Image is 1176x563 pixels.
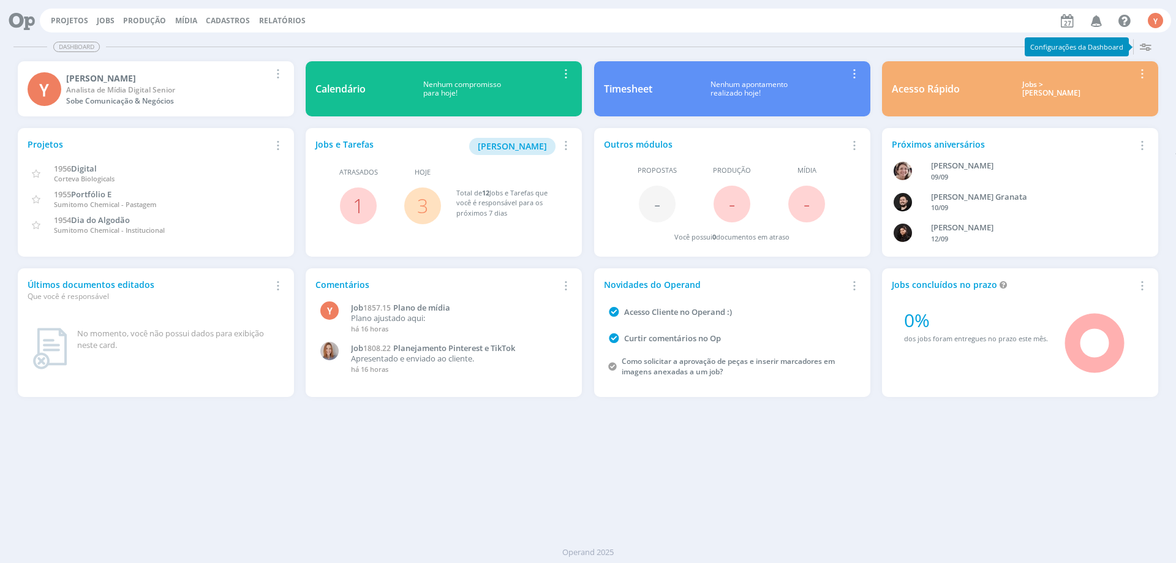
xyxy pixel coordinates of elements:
[51,15,88,26] a: Projetos
[54,225,165,235] span: Sumitomo Chemical - Institucional
[54,188,111,200] a: 1955Portfólio E
[66,96,270,107] div: Sobe Comunicação & Negócios
[892,278,1134,291] div: Jobs concluídos no prazo
[77,328,279,352] div: No momento, você não possui dados para exibição neste card.
[931,191,1129,203] div: Bruno Corralo Granata
[351,365,388,374] span: há 16 horas
[54,214,130,225] a: 1954Dia do Algodão
[54,174,115,183] span: Corteva Biologicals
[353,192,364,219] a: 1
[54,200,157,209] span: Sumitomo Chemical - Pastagem
[469,138,556,155] button: [PERSON_NAME]
[482,188,489,197] span: 12
[206,15,250,26] span: Cadastros
[315,278,558,291] div: Comentários
[904,334,1048,344] div: dos jobs foram entregues no prazo este mês.
[363,303,391,313] span: 1857.15
[894,193,912,211] img: B
[171,16,201,26] button: Mídia
[54,162,97,174] a: 1956Digital
[469,140,556,151] a: [PERSON_NAME]
[315,81,366,96] div: Calendário
[604,138,846,151] div: Outros módulos
[28,278,270,302] div: Últimos documentos editados
[1147,10,1164,31] button: Y
[904,306,1048,334] div: 0%
[393,342,515,353] span: Planejamento Pinterest e TikTok
[93,16,118,26] button: Jobs
[363,343,391,353] span: 1808.22
[654,191,660,217] span: -
[931,203,948,212] span: 10/09
[456,188,560,219] div: Total de Jobs e Tarefas que você é responsável para os próximos 7 dias
[624,306,732,317] a: Acesso Cliente no Operand :)
[594,61,870,116] a: TimesheetNenhum apontamentorealizado hoje!
[622,356,835,377] a: Como solicitar a aprovação de peças e inserir marcadores em imagens anexadas a um job?
[604,278,846,291] div: Novidades do Operand
[351,314,565,323] p: Plano ajustado aqui:
[28,72,61,106] div: Y
[351,303,565,313] a: Job1857.15Plano de mídia
[320,342,339,360] img: A
[652,80,846,98] div: Nenhum apontamento realizado hoje!
[28,138,270,151] div: Projetos
[712,232,716,241] span: 0
[638,165,677,176] span: Propostas
[339,167,378,178] span: Atrasados
[393,302,450,313] span: Plano de mídia
[797,165,816,176] span: Mídia
[892,138,1134,151] div: Próximos aniversários
[674,232,790,243] div: Você possui documentos em atraso
[931,234,948,243] span: 12/09
[894,162,912,180] img: A
[729,191,735,217] span: -
[351,324,388,333] span: há 16 horas
[415,167,431,178] span: Hoje
[1148,13,1163,28] div: Y
[478,140,547,152] span: [PERSON_NAME]
[255,16,309,26] button: Relatórios
[97,15,115,26] a: Jobs
[969,80,1134,98] div: Jobs > [PERSON_NAME]
[175,15,197,26] a: Mídia
[66,72,270,85] div: Yuri Lopardo
[54,163,71,174] span: 1956
[71,214,130,225] span: Dia do Algodão
[53,42,100,52] span: Dashboard
[351,354,565,364] p: Apresentado e enviado ao cliente.
[123,15,166,26] a: Produção
[66,85,270,96] div: Analista de Mídia Digital Senior
[931,160,1129,172] div: Aline Beatriz Jackisch
[28,291,270,302] div: Que você é responsável
[32,328,67,369] img: dashboard_not_found.png
[71,163,97,174] span: Digital
[259,15,306,26] a: Relatórios
[54,189,71,200] span: 1955
[119,16,170,26] button: Produção
[71,189,111,200] span: Portfólio E
[931,222,1129,234] div: Luana da Silva de Andrade
[804,191,810,217] span: -
[624,333,721,344] a: Curtir comentários no Op
[931,172,948,181] span: 09/09
[54,214,71,225] span: 1954
[604,81,652,96] div: Timesheet
[202,16,254,26] button: Cadastros
[892,81,960,96] div: Acesso Rápido
[47,16,92,26] button: Projetos
[366,80,558,98] div: Nenhum compromisso para hoje!
[713,165,751,176] span: Produção
[351,344,565,353] a: Job1808.22Planejamento Pinterest e TikTok
[18,61,294,116] a: Y[PERSON_NAME]Analista de Mídia Digital SeniorSobe Comunicação & Negócios
[1025,37,1129,56] div: Configurações da Dashboard
[417,192,428,219] a: 3
[320,301,339,320] div: Y
[894,224,912,242] img: L
[315,138,558,155] div: Jobs e Tarefas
